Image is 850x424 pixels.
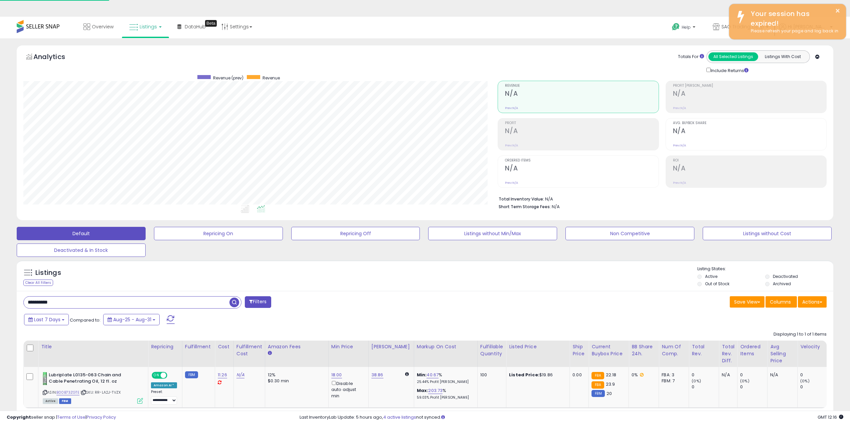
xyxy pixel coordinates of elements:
div: Current Buybox Price [591,343,626,357]
div: 0 [692,384,719,390]
div: $0.30 min [268,378,323,384]
div: seller snap | | [7,414,116,421]
h2: N/A [673,164,826,173]
small: FBA [591,381,604,389]
div: Title [41,343,145,350]
div: Displaying 1 to 1 of 1 items [774,331,827,338]
a: B00B73ZGTE [56,390,79,395]
div: Please refresh your page and log back in [746,28,841,34]
strong: Copyright [7,414,31,420]
a: Privacy Policy [87,414,116,420]
div: Velocity [800,343,825,350]
div: Ship Price [572,343,586,357]
th: The percentage added to the cost of goods (COGS) that forms the calculator for Min & Max prices. [414,341,477,367]
button: Non Competitive [565,227,694,240]
button: Actions [798,296,827,308]
span: Listings [140,23,157,30]
div: BB Share 24h. [632,343,656,357]
span: N/A [552,203,560,210]
span: ON [152,373,161,378]
h5: Listings [35,268,61,278]
div: Fulfillment [185,343,212,350]
div: FBM: 7 [662,378,684,384]
button: Filters [245,296,271,308]
div: Listed Price [509,343,567,350]
label: Archived [773,281,791,287]
span: Revenue [505,84,658,88]
div: Amazon Fees [268,343,326,350]
button: All Selected Listings [708,52,758,61]
button: Repricing Off [291,227,420,240]
img: 41ZGbZb295L._SL40_.jpg [43,372,47,385]
h2: N/A [505,90,658,99]
div: Min Price [331,343,366,350]
span: Help [682,24,691,30]
div: 0 [740,372,767,378]
label: Out of Stock [705,281,729,287]
a: Settings [216,17,257,37]
div: Fulfillment Cost [236,343,262,357]
div: Markup on Cost [417,343,475,350]
span: Last 7 Days [34,316,60,323]
a: SAG Trading Corp [708,17,774,38]
span: Ordered Items [505,159,658,162]
small: (0%) [800,378,810,384]
a: 203.73 [428,387,443,394]
a: 11.26 [218,372,227,378]
p: Listing States: [697,266,833,272]
button: Save View [730,296,764,308]
div: Totals For [678,54,704,60]
div: Fulfillable Quantity [480,343,503,357]
b: Listed Price: [509,372,539,378]
small: FBM [591,390,605,397]
div: Cost [218,343,231,350]
div: 0 [692,372,719,378]
span: Avg. Buybox Share [673,121,826,125]
div: 0 [740,384,767,390]
h2: N/A [505,164,658,173]
div: Disable auto adjust min [331,380,363,399]
a: 38.86 [371,372,383,378]
a: 4 active listings [383,414,416,420]
span: 23.9 [606,381,615,387]
div: Avg Selling Price [770,343,795,364]
div: Include Returns [701,66,756,74]
span: Compared to: [70,317,101,323]
small: Prev: N/A [673,106,686,110]
div: N/A [770,372,792,378]
b: Max: [417,387,429,394]
div: Your session has expired! [746,9,841,28]
div: 0 [800,372,827,378]
div: 0 [800,384,827,390]
a: 40.67 [427,372,439,378]
button: Listings without Cost [703,227,832,240]
div: 12% [268,372,323,378]
div: ASIN: [43,372,143,403]
h2: N/A [673,90,826,99]
small: FBM [185,371,198,378]
a: Terms of Use [57,414,86,420]
div: Num of Comp. [662,343,686,357]
small: Amazon Fees. [268,350,272,356]
button: Columns [766,296,797,308]
h5: Analytics [33,52,78,63]
button: Listings without Min/Max [428,227,557,240]
span: 22.18 [606,372,617,378]
div: Ordered Items [740,343,764,357]
div: 0.00 [572,372,583,378]
span: Profit [505,121,658,125]
span: 20 [607,390,612,397]
span: Revenue [263,75,280,81]
label: Active [705,274,717,279]
button: Repricing On [154,227,283,240]
small: FBA [591,372,604,379]
div: Total Rev. Diff. [722,343,734,364]
span: Revenue (prev) [213,75,243,81]
i: Get Help [672,23,680,31]
div: Preset: [151,390,177,405]
a: Listings [124,17,167,37]
div: % [417,372,472,384]
b: Short Term Storage Fees: [499,204,551,209]
b: Lubriplate L0135-063 Chain and Cable Penetrating Oil, 12 fl. oz [49,372,130,386]
span: FBM [59,398,71,404]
